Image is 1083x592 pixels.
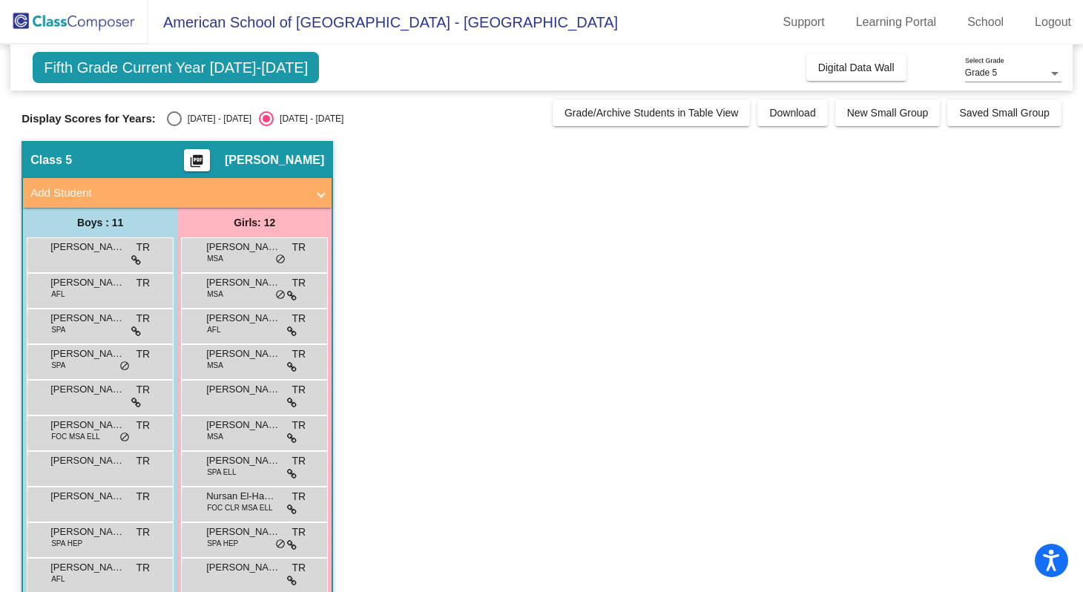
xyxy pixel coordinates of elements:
[844,10,949,34] a: Learning Portal
[965,68,997,78] span: Grade 5
[136,382,151,398] span: TR
[959,107,1049,119] span: Saved Small Group
[207,467,236,478] span: SPA ELL
[184,149,210,171] button: Print Students Details
[51,360,65,371] span: SPA
[50,560,125,575] span: [PERSON_NAME]
[50,524,125,539] span: [PERSON_NAME]
[207,289,223,300] span: MSA
[225,153,324,168] span: [PERSON_NAME]
[206,311,280,326] span: [PERSON_NAME]
[292,275,306,291] span: TR
[292,560,306,576] span: TR
[50,311,125,326] span: [PERSON_NAME]
[275,539,286,550] span: do_not_disturb_alt
[30,185,306,202] mat-panel-title: Add Student
[136,418,151,433] span: TR
[207,360,223,371] span: MSA
[206,240,280,254] span: [PERSON_NAME]
[207,502,272,513] span: FOC CLR MSA ELL
[136,275,151,291] span: TR
[148,10,618,34] span: American School of [GEOGRAPHIC_DATA] - [GEOGRAPHIC_DATA]
[206,524,280,539] span: [PERSON_NAME]
[206,418,280,433] span: [PERSON_NAME]
[564,107,739,119] span: Grade/Archive Students in Table View
[51,431,100,442] span: FOC MSA ELL
[292,240,306,255] span: TR
[835,99,941,126] button: New Small Group
[206,453,280,468] span: [PERSON_NAME]
[119,432,130,444] span: do_not_disturb_alt
[177,208,332,237] div: Girls: 12
[553,99,751,126] button: Grade/Archive Students in Table View
[206,346,280,361] span: [PERSON_NAME]
[136,311,151,326] span: TR
[51,289,65,300] span: AFL
[23,178,332,208] mat-expansion-panel-header: Add Student
[769,107,815,119] span: Download
[51,324,65,335] span: SPA
[206,382,280,397] span: [PERSON_NAME]
[947,99,1061,126] button: Saved Small Group
[50,240,125,254] span: [PERSON_NAME]
[206,275,280,290] span: [PERSON_NAME]
[292,346,306,362] span: TR
[119,361,130,372] span: do_not_disturb_alt
[136,524,151,540] span: TR
[136,240,151,255] span: TR
[136,489,151,504] span: TR
[23,208,177,237] div: Boys : 11
[207,253,223,264] span: MSA
[50,275,125,290] span: [PERSON_NAME]
[182,112,251,125] div: [DATE] - [DATE]
[33,52,319,83] span: Fifth Grade Current Year [DATE]-[DATE]
[51,573,65,585] span: AFL
[274,112,343,125] div: [DATE] - [DATE]
[292,524,306,540] span: TR
[51,538,82,549] span: SPA HEP
[1023,10,1083,34] a: Logout
[136,453,151,469] span: TR
[50,346,125,361] span: [PERSON_NAME] de [PERSON_NAME]
[847,107,929,119] span: New Small Group
[206,489,280,504] span: Nursan El-Hammali
[207,431,223,442] span: MSA
[30,153,72,168] span: Class 5
[188,154,205,174] mat-icon: picture_as_pdf
[206,560,280,575] span: [PERSON_NAME]
[136,346,151,362] span: TR
[292,418,306,433] span: TR
[292,382,306,398] span: TR
[50,453,125,468] span: [PERSON_NAME] [PERSON_NAME]
[207,324,220,335] span: AFL
[275,289,286,301] span: do_not_disturb_alt
[50,489,125,504] span: [PERSON_NAME]
[136,560,151,576] span: TR
[275,254,286,266] span: do_not_disturb_alt
[292,453,306,469] span: TR
[50,418,125,433] span: [PERSON_NAME]
[292,489,306,504] span: TR
[955,10,1015,34] a: School
[818,62,895,73] span: Digital Data Wall
[806,54,906,81] button: Digital Data Wall
[757,99,827,126] button: Download
[167,111,343,126] mat-radio-group: Select an option
[22,112,156,125] span: Display Scores for Years:
[292,311,306,326] span: TR
[207,538,238,549] span: SPA HEP
[50,382,125,397] span: [PERSON_NAME]
[771,10,837,34] a: Support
